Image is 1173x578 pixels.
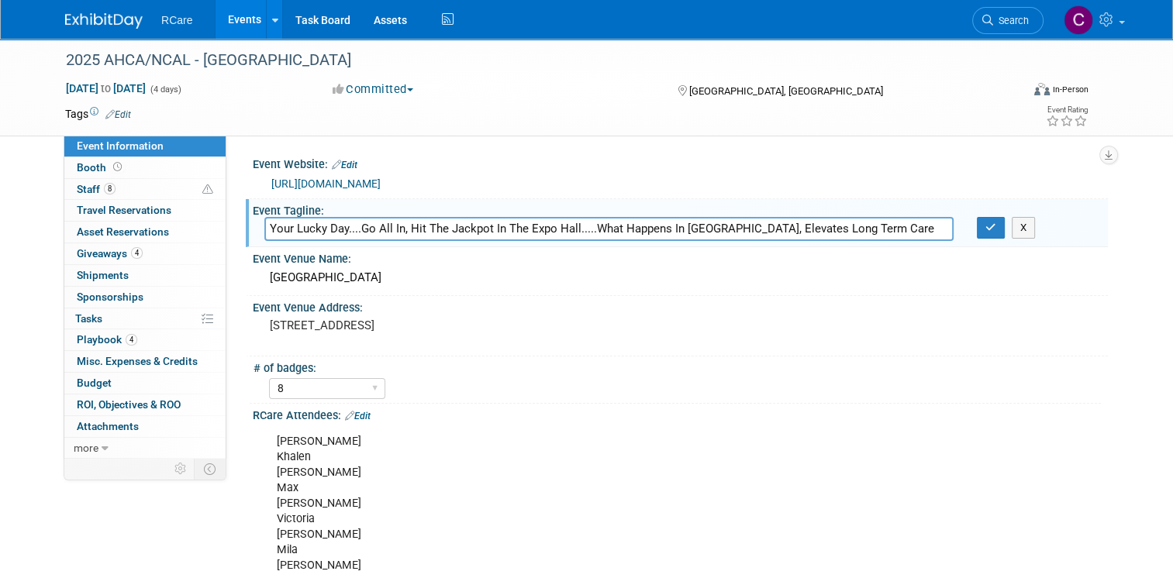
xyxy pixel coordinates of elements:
[131,247,143,259] span: 4
[65,81,147,95] span: [DATE] [DATE]
[104,183,116,194] span: 8
[105,109,131,120] a: Edit
[271,177,381,190] a: [URL][DOMAIN_NAME]
[689,85,883,97] span: [GEOGRAPHIC_DATA], [GEOGRAPHIC_DATA]
[1034,83,1050,95] img: Format-Inperson.png
[77,377,112,389] span: Budget
[345,411,371,421] a: Edit
[77,333,137,346] span: Playbook
[161,14,192,26] span: RCare
[327,81,419,98] button: Committed
[64,265,226,286] a: Shipments
[253,404,1108,424] div: RCare Attendees:
[253,153,1108,173] div: Event Website:
[75,312,102,325] span: Tasks
[77,225,169,238] span: Asset Reservations
[65,106,131,122] td: Tags
[253,247,1108,267] div: Event Venue Name:
[64,373,226,394] a: Budget
[98,82,113,95] span: to
[64,179,226,200] a: Staff8
[64,394,226,415] a: ROI, Objectives & ROO
[64,200,226,221] a: Travel Reservations
[64,329,226,350] a: Playbook4
[77,161,125,174] span: Booth
[64,416,226,437] a: Attachments
[64,136,226,157] a: Event Information
[110,161,125,173] span: Booth not reserved yet
[264,266,1096,290] div: [GEOGRAPHIC_DATA]
[195,459,226,479] td: Toggle Event Tabs
[270,318,592,332] pre: [STREET_ADDRESS]
[149,84,181,95] span: (4 days)
[126,334,137,346] span: 4
[64,308,226,329] a: Tasks
[74,442,98,454] span: more
[77,183,116,195] span: Staff
[254,356,1101,376] div: # of badges:
[77,355,198,367] span: Misc. Expenses & Credits
[77,269,129,281] span: Shipments
[64,287,226,308] a: Sponsorships
[77,247,143,260] span: Giveaways
[64,157,226,178] a: Booth
[1064,5,1093,35] img: Connor Chmiel
[64,243,226,264] a: Giveaways4
[332,160,357,170] a: Edit
[253,199,1108,218] div: Event Tagline:
[937,81,1088,104] div: Event Format
[1012,217,1036,239] button: X
[253,296,1108,315] div: Event Venue Address:
[1046,106,1088,114] div: Event Rating
[167,459,195,479] td: Personalize Event Tab Strip
[972,7,1044,34] a: Search
[64,351,226,372] a: Misc. Expenses & Credits
[77,139,164,152] span: Event Information
[77,204,171,216] span: Travel Reservations
[64,438,226,459] a: more
[1052,84,1088,95] div: In-Person
[77,398,181,411] span: ROI, Objectives & ROO
[77,420,139,432] span: Attachments
[202,183,213,197] span: Potential Scheduling Conflict -- at least one attendee is tagged in another overlapping event.
[65,13,143,29] img: ExhibitDay
[60,46,1002,74] div: 2025 AHCA/NCAL - [GEOGRAPHIC_DATA]
[77,291,143,303] span: Sponsorships
[993,15,1029,26] span: Search
[64,222,226,243] a: Asset Reservations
